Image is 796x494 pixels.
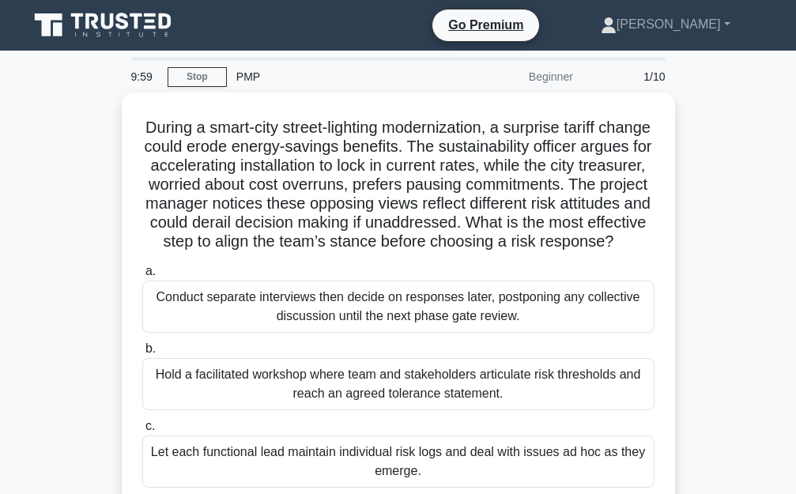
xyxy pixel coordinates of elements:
[563,9,768,40] a: [PERSON_NAME]
[142,436,655,488] div: Let each functional lead maintain individual risk logs and deal with issues ad hoc as they emerge.
[145,264,156,277] span: a.
[583,61,675,92] div: 1/10
[122,61,168,92] div: 9:59
[142,281,655,333] div: Conduct separate interviews then decide on responses later, postponing any collective discussion ...
[142,358,655,410] div: Hold a facilitated workshop where team and stakeholders articulate risk thresholds and reach an a...
[145,419,155,432] span: c.
[141,118,656,252] h5: During a smart-city street-lighting modernization, a surprise tariff change could erode energy-sa...
[444,61,583,92] div: Beginner
[145,341,156,355] span: b.
[168,67,227,87] a: Stop
[227,61,444,92] div: PMP
[439,15,533,35] a: Go Premium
